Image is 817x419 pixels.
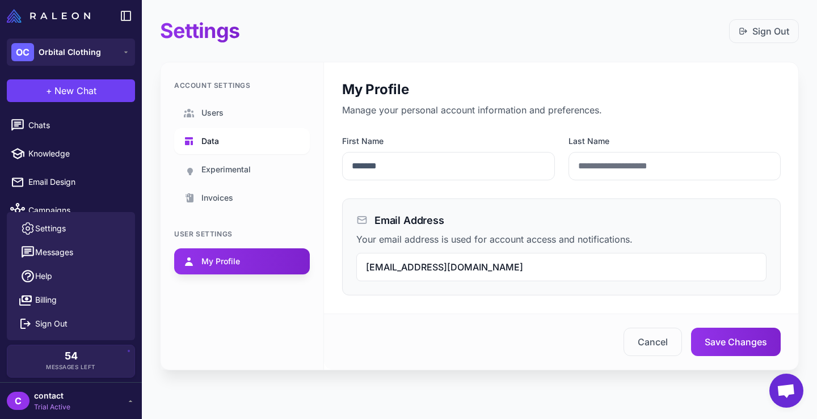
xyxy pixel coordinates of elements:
a: Chats [5,113,137,137]
button: Messages [11,240,130,264]
span: Messages [35,246,73,259]
a: Raleon Logo [7,9,95,23]
span: Knowledge [28,147,128,160]
h3: Email Address [374,213,444,228]
span: Email Design [28,176,128,188]
button: Sign Out [729,19,799,43]
button: Save Changes [691,328,781,356]
a: Invoices [174,185,310,211]
span: contact [34,390,70,402]
p: Your email address is used for account access and notifications. [356,232,767,246]
a: Knowledge [5,142,137,166]
span: Chats [28,119,128,132]
span: Trial Active [34,402,70,412]
a: Data [174,128,310,154]
span: Sign Out [35,318,68,330]
button: +New Chat [7,79,135,102]
label: Last Name [568,135,781,147]
h1: Settings [160,18,239,44]
span: Orbital Clothing [39,46,101,58]
a: Sign Out [739,24,789,38]
span: Messages Left [46,363,96,371]
button: Cancel [624,328,682,356]
a: My Profile [174,248,310,274]
span: + [46,84,52,98]
h2: My Profile [342,81,781,99]
div: C [7,392,30,410]
span: Experimental [201,163,251,176]
div: Account Settings [174,81,310,91]
button: OCOrbital Clothing [7,39,135,66]
div: Open chat [769,374,803,408]
a: Email Design [5,170,137,194]
span: Billing [35,294,57,306]
p: Manage your personal account information and preferences. [342,103,781,117]
span: Invoices [201,192,233,204]
button: Sign Out [11,312,130,336]
span: Campaigns [28,204,128,217]
div: OC [11,43,34,61]
a: Users [174,100,310,126]
a: Campaigns [5,198,137,222]
img: Raleon Logo [7,9,90,23]
label: First Name [342,135,555,147]
a: Help [11,264,130,288]
span: 54 [65,351,78,361]
a: Experimental [174,156,310,183]
div: User Settings [174,229,310,239]
span: Users [201,107,224,119]
span: New Chat [54,84,96,98]
span: Settings [35,222,66,235]
span: [EMAIL_ADDRESS][DOMAIN_NAME] [366,261,523,273]
span: Data [201,135,219,147]
span: Help [35,270,52,282]
span: My Profile [201,255,240,268]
